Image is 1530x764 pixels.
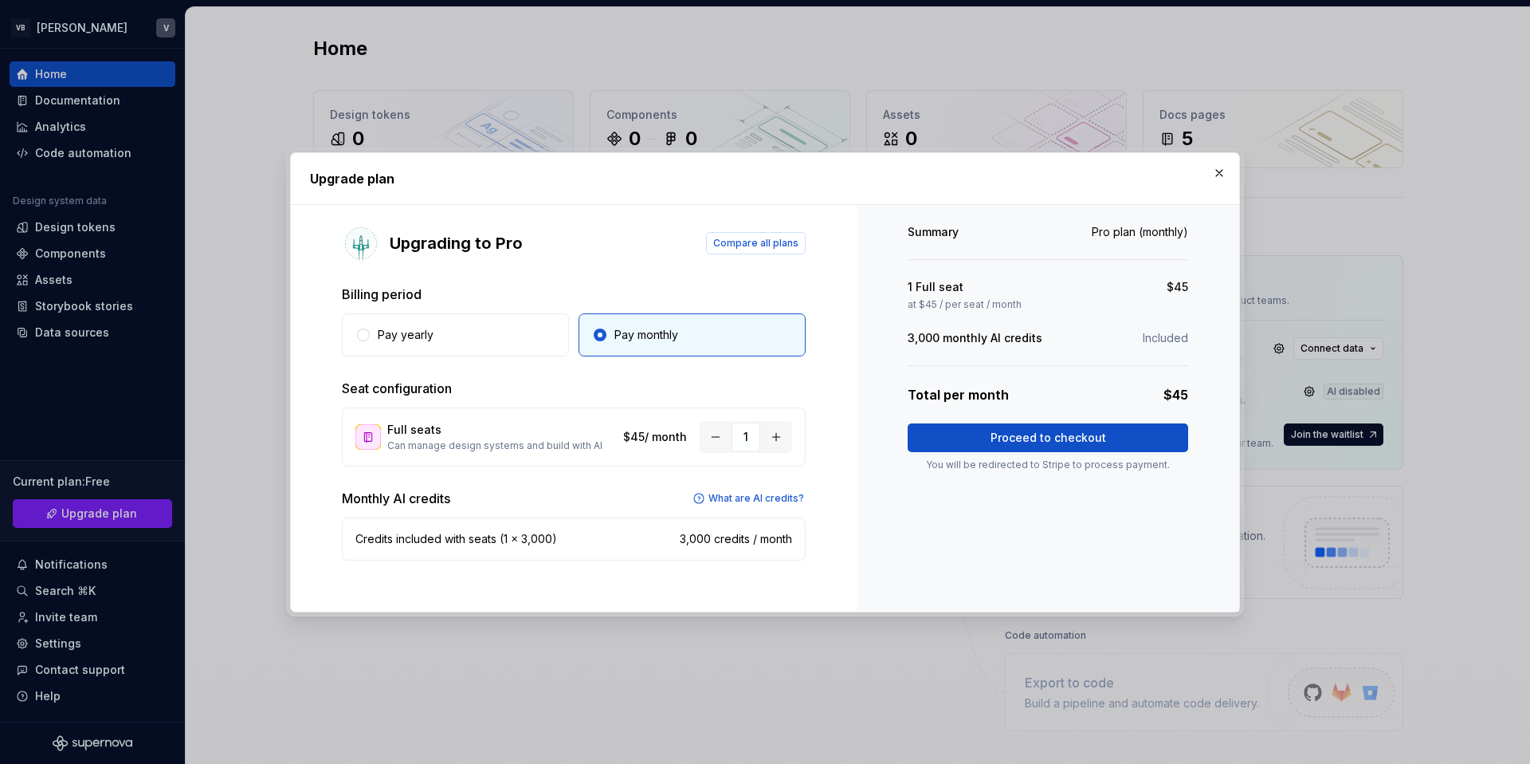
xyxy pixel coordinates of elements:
[908,459,1188,471] p: You will be redirected to Stripe to process payment.
[378,327,433,343] p: Pay yearly
[706,232,806,254] button: Compare all plans
[908,224,959,240] p: Summary
[342,313,569,356] button: Pay yearly
[1092,224,1188,240] p: Pro plan (monthly)
[310,169,1220,188] h2: Upgrade plan
[579,313,806,356] button: Pay monthly
[680,531,792,547] p: 3,000 credits / month
[390,232,523,254] p: Upgrading to Pro
[342,379,806,398] p: Seat configuration
[1163,385,1188,404] p: $45
[708,492,804,505] p: What are AI credits?
[342,285,806,304] p: Billing period
[908,298,1022,311] p: at $45 / per seat / month
[713,237,798,250] span: Compare all plans
[342,489,450,508] p: Monthly AI credits
[1167,279,1188,295] p: $45
[614,327,678,343] p: Pay monthly
[1143,330,1188,346] p: Included
[732,423,760,451] div: 1
[908,423,1188,452] button: Proceed to checkout
[908,385,1009,404] p: Total per month
[355,531,557,547] p: Credits included with seats (1 x 3,000)
[991,430,1106,446] span: Proceed to checkout
[623,429,687,445] p: $45 / month
[387,439,617,452] p: Can manage design systems and build with AI
[908,330,1042,346] p: 3,000 monthly AI credits
[908,279,963,295] p: 1 Full seat
[387,422,617,438] p: Full seats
